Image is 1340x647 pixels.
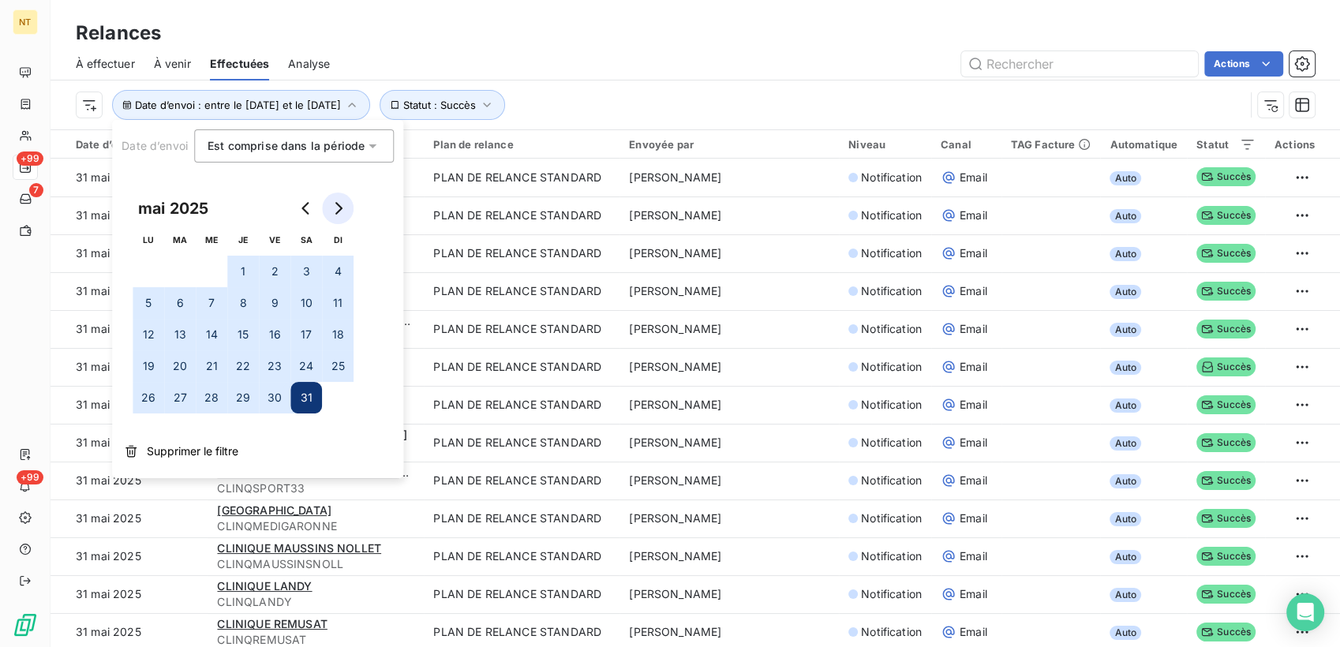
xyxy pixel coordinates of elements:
[960,510,987,526] span: Email
[133,382,164,413] button: 26
[861,321,922,337] span: Notification
[1196,471,1256,490] span: Succès
[76,19,161,47] h3: Relances
[424,159,619,196] td: PLAN DE RELANCE STANDARD
[1110,138,1177,151] div: Automatique
[51,196,208,234] td: 31 mai 2025
[619,272,839,310] td: [PERSON_NAME]
[1196,433,1256,452] span: Succès
[322,319,354,350] button: 18
[112,434,403,469] button: Supprimer le filtre
[51,348,208,386] td: 31 mai 2025
[619,462,839,499] td: [PERSON_NAME]
[227,224,259,256] th: jeudi
[51,499,208,537] td: 31 mai 2025
[133,196,214,221] div: mai 2025
[961,51,1198,77] input: Rechercher
[51,462,208,499] td: 31 mai 2025
[290,319,322,350] button: 17
[122,139,188,152] span: Date d’envoi
[217,617,327,630] span: CLINIQUE REMUSAT
[259,224,290,256] th: vendredi
[960,473,987,488] span: Email
[861,245,922,261] span: Notification
[960,548,987,564] span: Email
[164,382,196,413] button: 27
[619,196,839,234] td: [PERSON_NAME]
[960,170,987,185] span: Email
[424,272,619,310] td: PLAN DE RELANCE STANDARD
[51,424,208,462] td: 31 mai 2025
[322,350,354,382] button: 25
[1204,51,1283,77] button: Actions
[259,287,290,319] button: 9
[217,579,312,593] span: CLINIQUE LANDY
[51,272,208,310] td: 31 mai 2025
[619,310,839,348] td: [PERSON_NAME]
[861,397,922,413] span: Notification
[164,350,196,382] button: 20
[960,283,987,299] span: Email
[960,397,987,413] span: Email
[941,138,992,151] div: Canal
[133,319,164,350] button: 12
[619,234,839,272] td: [PERSON_NAME]
[259,256,290,287] button: 2
[424,424,619,462] td: PLAN DE RELANCE STANDARD
[227,256,259,287] button: 1
[1196,244,1256,263] span: Succès
[1196,585,1256,604] span: Succès
[861,624,922,640] span: Notification
[164,287,196,319] button: 6
[1110,285,1141,299] span: Auto
[217,503,331,517] span: [GEOGRAPHIC_DATA]
[17,470,43,484] span: +99
[1110,209,1141,223] span: Auto
[290,224,322,256] th: samedi
[619,499,839,537] td: [PERSON_NAME]
[619,348,839,386] td: [PERSON_NAME]
[1196,167,1256,186] span: Succès
[288,56,330,72] span: Analyse
[424,234,619,272] td: PLAN DE RELANCE STANDARD
[76,137,198,151] div: Date d’envoi
[290,256,322,287] button: 3
[424,499,619,537] td: PLAN DE RELANCE STANDARD
[424,537,619,575] td: PLAN DE RELANCE STANDARD
[196,382,227,413] button: 28
[1110,323,1141,337] span: Auto
[208,139,365,152] span: Est comprise dans la période
[1196,395,1256,414] span: Succès
[424,386,619,424] td: PLAN DE RELANCE STANDARD
[861,473,922,488] span: Notification
[322,287,354,319] button: 11
[861,170,922,185] span: Notification
[112,90,370,120] button: Date d’envoi : entre le [DATE] et le [DATE]
[51,537,208,575] td: 31 mai 2025
[1110,361,1141,375] span: Auto
[1011,138,1091,151] div: TAG Facture
[227,382,259,413] button: 29
[196,350,227,382] button: 21
[1110,474,1141,488] span: Auto
[1110,398,1141,413] span: Auto
[259,350,290,382] button: 23
[424,196,619,234] td: PLAN DE RELANCE STANDARD
[424,575,619,613] td: PLAN DE RELANCE STANDARD
[290,382,322,413] button: 31
[76,56,135,72] span: À effectuer
[424,348,619,386] td: PLAN DE RELANCE STANDARD
[1196,357,1256,376] span: Succès
[861,359,922,375] span: Notification
[164,224,196,256] th: mardi
[13,9,38,35] div: NT
[322,256,354,287] button: 4
[424,310,619,348] td: PLAN DE RELANCE STANDARD
[133,287,164,319] button: 5
[1274,138,1315,151] div: Actions
[960,321,987,337] span: Email
[259,382,290,413] button: 30
[1110,626,1141,640] span: Auto
[17,151,43,166] span: +99
[619,386,839,424] td: [PERSON_NAME]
